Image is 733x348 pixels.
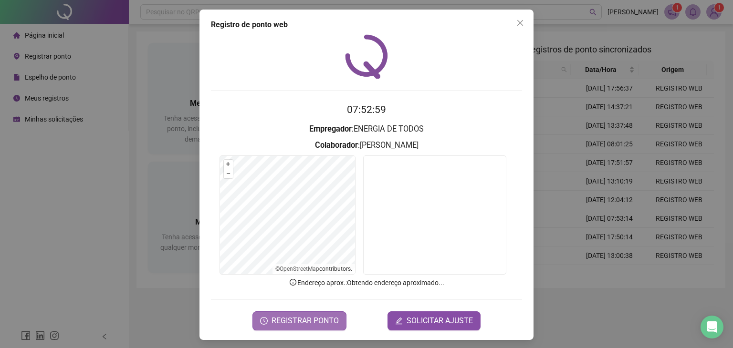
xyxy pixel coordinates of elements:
strong: Colaborador [315,141,358,150]
h3: : ENERGIA DE TODOS [211,123,522,135]
p: Endereço aprox. : Obtendo endereço aproximado... [211,277,522,288]
span: info-circle [289,278,297,287]
strong: Empregador [309,124,352,133]
h3: : [PERSON_NAME] [211,139,522,152]
span: REGISTRAR PONTO [272,315,339,327]
span: edit [395,317,403,325]
button: Close [513,15,528,31]
div: Open Intercom Messenger [701,316,723,338]
span: clock-circle [260,317,268,325]
li: © contributors. [275,266,352,272]
span: SOLICITAR AJUSTE [407,315,473,327]
button: – [224,169,233,178]
button: + [224,160,233,169]
img: QRPoint [345,34,388,79]
span: close [516,19,524,27]
button: REGISTRAR PONTO [252,311,346,330]
button: editSOLICITAR AJUSTE [387,311,481,330]
div: Registro de ponto web [211,19,522,31]
a: OpenStreetMap [280,266,319,272]
time: 07:52:59 [347,104,386,115]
